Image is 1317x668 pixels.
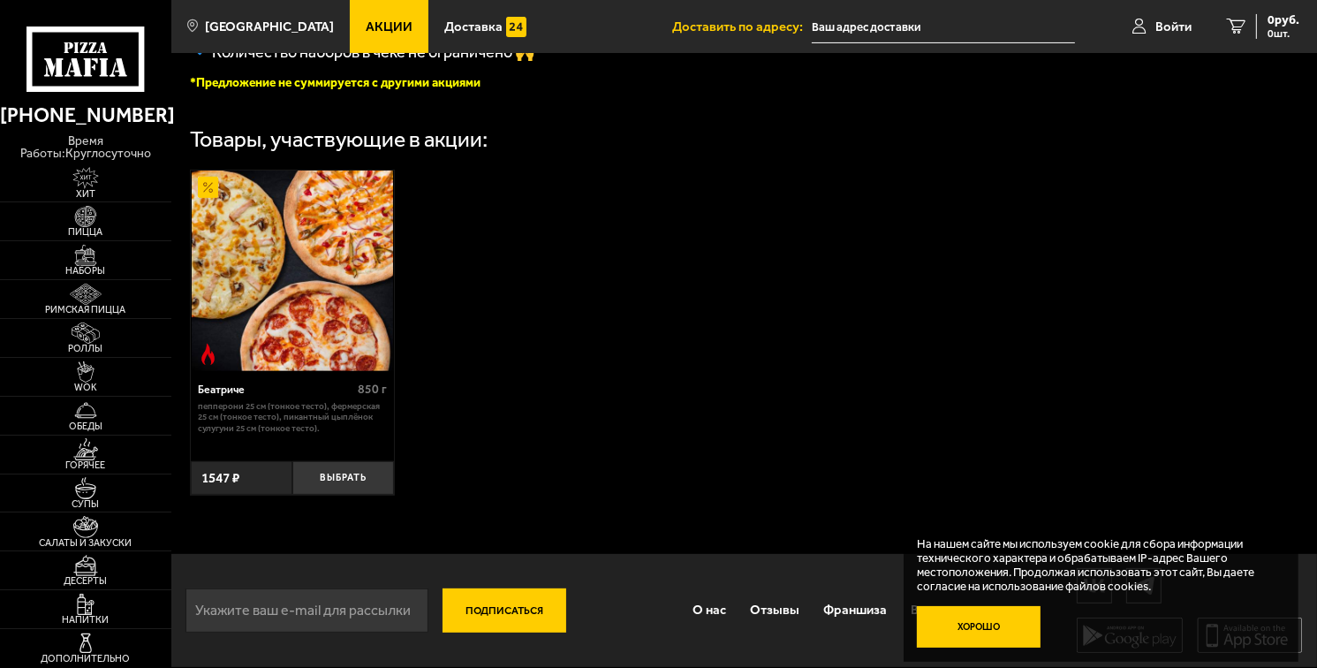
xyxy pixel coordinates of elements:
[917,536,1274,593] p: На нашем сайте мы используем cookie для сбора информации технического характера и обрабатываем IP...
[738,588,812,634] a: Отзывы
[185,588,428,633] input: Укажите ваш e-mail для рассылки
[292,461,394,495] button: Выбрать
[444,20,503,34] span: Доставка
[506,17,526,37] img: 15daf4d41897b9f0e9f617042186c801.svg
[812,588,899,634] a: Франшиза
[443,588,566,633] button: Подписаться
[201,469,239,486] span: 1547 ₽
[198,344,218,364] img: Острое блюдо
[681,588,738,634] a: О нас
[205,20,334,34] span: [GEOGRAPHIC_DATA]
[366,20,413,34] span: Акции
[358,382,387,397] span: 850 г
[191,171,394,372] a: АкционныйОстрое блюдоБеатриче
[198,177,218,197] img: Акционный
[198,401,386,434] p: Пепперони 25 см (тонкое тесто), Фермерская 25 см (тонкое тесто), Пикантный цыплёнок сулугуни 25 с...
[190,129,488,151] div: Товары, участвующие в акции:
[1268,14,1299,27] span: 0 руб.
[198,383,352,397] div: Беатриче
[190,75,481,90] font: *Предложение не суммируется с другими акциями
[899,588,980,634] a: Вакансии
[812,11,1075,43] input: Ваш адрес доставки
[917,606,1041,648] button: Хорошо
[192,171,393,372] img: Беатриче
[1155,20,1192,34] span: Войти
[1268,28,1299,39] span: 0 шт.
[672,20,812,34] span: Доставить по адресу:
